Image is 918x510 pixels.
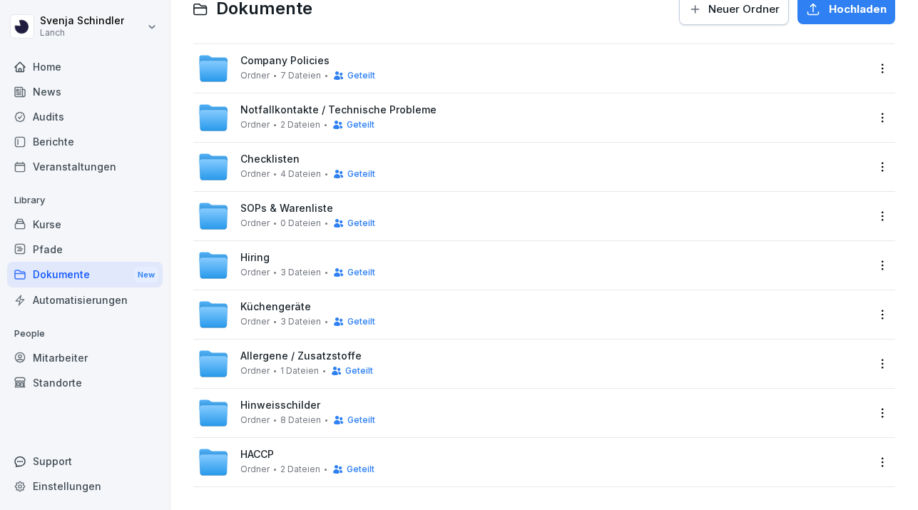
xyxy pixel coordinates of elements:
span: Checklisten [240,153,300,165]
span: Neuer Ordner [708,1,780,17]
p: Lanch [40,28,124,38]
span: Ordner [240,71,270,81]
span: Ordner [240,120,270,130]
a: SOPs & WarenlisteOrdner0 DateienGeteilt [193,192,872,240]
a: Audits [7,104,163,129]
a: Veranstaltungen [7,154,163,179]
span: 0 Dateien [280,218,321,228]
a: Company PoliciesOrdner7 DateienGeteilt [193,44,872,93]
a: ChecklistenOrdner4 DateienGeteilt [193,143,872,191]
span: Geteilt [347,169,375,179]
a: Notfallkontakte / Technische ProblemeOrdner2 DateienGeteilt [193,93,872,142]
a: News [7,79,163,104]
span: 4 Dateien [280,169,321,179]
p: Library [7,189,163,212]
a: Kurse [7,212,163,237]
span: Ordner [240,267,270,277]
span: HACCP [240,449,274,461]
span: 3 Dateien [280,317,321,327]
span: Allergene / Zusatzstoffe [240,350,362,362]
p: Svenja Schindler [40,15,124,27]
a: Home [7,54,163,79]
span: Geteilt [347,415,375,425]
span: Hinweisschilder [240,399,320,412]
span: Geteilt [347,71,375,81]
a: Automatisierungen [7,287,163,312]
span: 2 Dateien [280,464,320,474]
a: Mitarbeiter [7,345,163,370]
span: Ordner [240,415,270,425]
span: Hiring [240,252,270,264]
a: HinweisschilderOrdner8 DateienGeteilt [193,389,872,437]
span: Ordner [240,317,270,327]
span: Ordner [240,169,270,179]
a: Standorte [7,370,163,395]
span: Hochladen [829,1,887,17]
a: KüchengeräteOrdner3 DateienGeteilt [193,290,872,339]
span: Geteilt [345,366,373,376]
span: 7 Dateien [280,71,321,81]
span: Geteilt [347,120,374,130]
span: Ordner [240,218,270,228]
span: Ordner [240,464,270,474]
span: Küchengeräte [240,301,311,313]
span: Notfallkontakte / Technische Probleme [240,104,437,116]
span: Geteilt [347,317,375,327]
p: People [7,322,163,345]
span: Geteilt [347,267,375,277]
span: 2 Dateien [280,120,320,130]
a: Einstellungen [7,474,163,499]
span: 8 Dateien [280,415,321,425]
a: DokumenteNew [7,262,163,288]
span: Company Policies [240,55,330,67]
span: 1 Dateien [280,366,319,376]
div: New [134,267,158,283]
a: Pfade [7,237,163,262]
div: Dokumente [7,262,163,288]
a: Allergene / ZusatzstoffeOrdner1 DateienGeteilt [193,340,872,388]
div: Support [7,449,163,474]
span: 3 Dateien [280,267,321,277]
a: Berichte [7,129,163,154]
span: SOPs & Warenliste [240,203,333,215]
span: Ordner [240,366,270,376]
span: Geteilt [347,464,374,474]
span: Geteilt [347,218,375,228]
a: HiringOrdner3 DateienGeteilt [193,241,872,290]
a: HACCPOrdner2 DateienGeteilt [193,438,872,486]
